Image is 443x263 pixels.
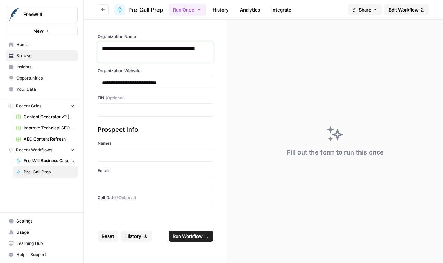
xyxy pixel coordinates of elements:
[13,111,78,122] a: Content Generator v2 [DRAFT] Test
[98,95,213,101] label: EIN
[98,125,213,135] div: Prospect Info
[33,28,44,35] span: New
[6,238,78,249] a: Learning Hub
[6,61,78,73] a: Insights
[6,216,78,227] a: Settings
[98,33,213,40] label: Organization Name
[98,68,213,74] label: Organization Website
[121,231,152,242] button: History
[98,167,213,174] label: Emails
[106,95,125,101] span: (Optional)
[23,11,65,18] span: FreeWill
[13,155,78,166] a: FreeWill Business Case Generator v2
[6,84,78,95] a: Your Data
[16,147,52,153] span: Recent Workflows
[117,195,136,201] span: (Optional)
[16,75,75,81] span: Opportunities
[389,6,419,13] span: Edit Workflow
[24,158,75,164] span: FreeWill Business Case Generator v2
[236,4,264,15] a: Analytics
[6,227,78,238] a: Usage
[16,240,75,247] span: Learning Hub
[16,218,75,224] span: Settings
[102,233,114,240] span: Reset
[6,101,78,111] button: Recent Grids
[98,195,213,201] label: Call Date
[24,169,75,175] span: Pre-Call Prep
[16,251,75,258] span: Help + Support
[16,86,75,92] span: Your Data
[16,64,75,70] span: Insights
[6,249,78,260] button: Help + Support
[16,42,75,48] span: Home
[16,103,41,109] span: Recent Grids
[209,4,233,15] a: History
[287,148,384,157] div: Fill out the form to run this once
[8,8,21,21] img: FreeWill Logo
[114,4,163,15] a: Pre-Call Prep
[173,233,203,240] span: Run Workflow
[13,122,78,134] a: Improve Technical SEO for Page
[6,6,78,23] button: Workspace: FreeWill
[6,26,78,36] button: New
[169,231,213,242] button: Run Workflow
[348,4,382,15] button: Share
[6,73,78,84] a: Opportunities
[6,145,78,155] button: Recent Workflows
[24,114,75,120] span: Content Generator v2 [DRAFT] Test
[16,229,75,235] span: Usage
[169,4,206,16] button: Run Once
[16,53,75,59] span: Browse
[13,166,78,178] a: Pre-Call Prep
[359,6,371,13] span: Share
[125,233,141,240] span: History
[267,4,296,15] a: Integrate
[24,125,75,131] span: Improve Technical SEO for Page
[98,231,118,242] button: Reset
[6,39,78,50] a: Home
[24,136,75,142] span: AEO Content Refresh
[128,6,163,14] span: Pre-Call Prep
[6,50,78,61] a: Browse
[384,4,429,15] a: Edit Workflow
[13,134,78,145] a: AEO Content Refresh
[98,140,213,146] label: Names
